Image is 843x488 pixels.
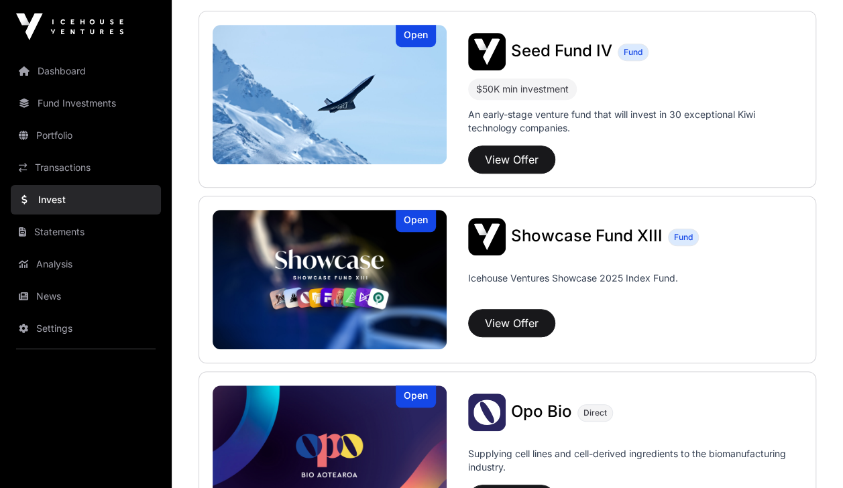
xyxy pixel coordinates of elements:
[511,404,572,421] a: Opo Bio
[511,43,612,60] a: Seed Fund IV
[11,185,161,215] a: Invest
[396,210,436,232] div: Open
[16,13,123,40] img: Icehouse Ventures Logo
[11,88,161,118] a: Fund Investments
[396,25,436,47] div: Open
[468,33,506,70] img: Seed Fund IV
[511,226,663,245] span: Showcase Fund XIII
[511,41,612,60] span: Seed Fund IV
[468,393,506,431] img: Opo Bio
[511,402,572,421] span: Opo Bio
[776,424,843,488] iframe: Chat Widget
[624,47,642,58] span: Fund
[468,447,802,474] p: Supplying cell lines and cell-derived ingredients to the biomanufacturing industry.
[213,210,447,349] img: Showcase Fund XIII
[468,108,802,135] p: An early-stage venture fund that will invest in 30 exceptional Kiwi technology companies.
[396,385,436,408] div: Open
[213,25,447,164] img: Seed Fund IV
[468,145,555,174] button: View Offer
[674,232,693,243] span: Fund
[11,56,161,86] a: Dashboard
[11,282,161,311] a: News
[583,408,607,418] span: Direct
[11,314,161,343] a: Settings
[468,218,506,255] img: Showcase Fund XIII
[11,121,161,150] a: Portfolio
[468,309,555,337] button: View Offer
[468,271,678,285] p: Icehouse Ventures Showcase 2025 Index Fund.
[11,153,161,182] a: Transactions
[213,210,447,349] a: Showcase Fund XIIIOpen
[468,78,577,100] div: $50K min investment
[11,249,161,279] a: Analysis
[11,217,161,247] a: Statements
[511,228,663,245] a: Showcase Fund XIII
[213,25,447,164] a: Seed Fund IVOpen
[476,81,569,97] div: $50K min investment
